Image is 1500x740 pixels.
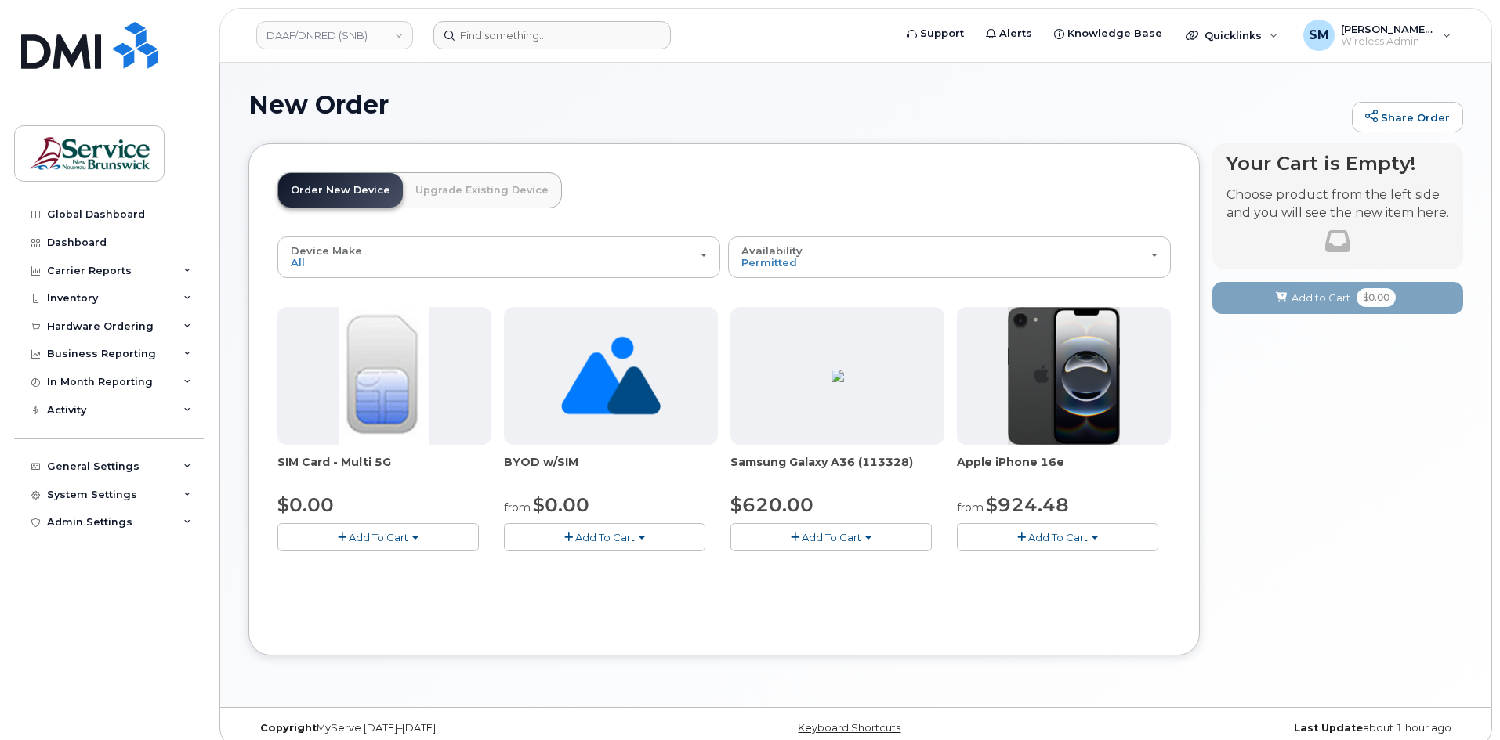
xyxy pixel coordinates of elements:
[728,236,1171,277] button: Availability Permitted
[957,454,1171,486] div: Apple iPhone 16e
[561,307,661,445] img: no_image_found-2caef05468ed5679b831cfe6fc140e25e0c280774317ffc20a367ab7fd17291e.png
[1352,102,1463,133] a: Share Order
[730,493,813,516] span: $620.00
[730,454,944,486] div: Samsung Galaxy A36 (113328)
[1226,186,1449,222] p: Choose product from the left side and you will see the new item here.
[504,454,718,486] div: BYOD w/SIM
[277,236,720,277] button: Device Make All
[1008,307,1121,445] img: iphone16e.png
[1212,282,1463,314] button: Add to Cart $0.00
[802,531,861,543] span: Add To Cart
[403,173,561,208] a: Upgrade Existing Device
[798,722,900,734] a: Keyboard Shortcuts
[278,173,403,208] a: Order New Device
[1357,288,1396,307] span: $0.00
[1292,291,1350,305] span: Add to Cart
[260,722,317,734] strong: Copyright
[1058,722,1463,735] div: about 1 hour ago
[291,256,305,269] span: All
[504,500,531,514] small: from
[730,523,932,550] button: Add To Cart
[339,307,429,445] img: 00D627D4-43E9-49B7-A367-2C99342E128C.jpg
[248,91,1344,118] h1: New Order
[1294,722,1363,734] strong: Last Update
[575,531,635,543] span: Add To Cart
[1028,531,1088,543] span: Add To Cart
[277,523,479,550] button: Add To Cart
[291,244,362,257] span: Device Make
[1226,153,1449,174] h4: Your Cart is Empty!
[741,256,797,269] span: Permitted
[277,454,491,486] div: SIM Card - Multi 5G
[957,500,984,514] small: from
[986,493,1069,516] span: $924.48
[349,531,408,543] span: Add To Cart
[957,523,1158,550] button: Add To Cart
[741,244,803,257] span: Availability
[248,722,654,735] div: MyServe [DATE]–[DATE]
[504,523,705,550] button: Add To Cart
[277,493,334,516] span: $0.00
[832,370,844,382] img: ED9FC9C2-4804-4D92-8A77-98887F1967E0.png
[533,493,589,516] span: $0.00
